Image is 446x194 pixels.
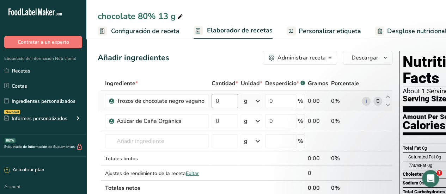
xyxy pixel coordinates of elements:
div: g [244,137,248,145]
span: Cantidad [212,79,238,88]
span: 0mg [419,180,428,186]
div: Añadir ingredientes [98,52,169,64]
button: Administrar receta [263,51,337,65]
div: chocolate 80% 13 g [98,10,184,23]
div: 0% [331,97,359,105]
span: 0g [436,154,441,159]
a: Personalizar etiqueta [287,23,361,39]
span: Cholesterol [403,171,427,177]
div: 0.00 [308,117,328,125]
span: Total Fat [403,145,421,151]
div: 0 [308,169,328,177]
button: Descargar [343,51,392,65]
span: Saturated Fat [408,154,435,159]
a: Configuración de receta [98,23,179,39]
span: Fat [408,163,426,168]
button: Contratar a un experto [4,36,82,48]
div: Azúcar de Caña Orgánica [117,117,204,125]
span: Unidad [241,79,262,88]
span: Editar [186,170,199,177]
div: Actualizar plan [4,167,44,174]
a: i [362,97,371,106]
div: g [244,97,248,105]
div: 0% [331,154,359,163]
div: BETA [5,138,16,143]
span: Descargar [352,54,378,62]
span: Gramos [308,79,328,88]
div: 0.00 [308,97,328,105]
div: Novedad [4,110,20,114]
a: Elaborador de recetas [194,23,273,39]
span: 0g [422,145,427,151]
div: Totales brutos [105,155,209,162]
i: Trans [408,163,420,168]
span: 7 [436,170,442,176]
iframe: Intercom live chat [422,170,439,187]
div: Ajustes de rendimiento de la receta [105,170,209,177]
div: Desperdicio [265,79,305,88]
div: g [244,117,248,125]
span: Elaborador de recetas [207,26,273,35]
input: Añadir ingrediente [105,134,209,148]
div: 0.00 [308,154,328,163]
span: Personalizar etiqueta [299,26,361,36]
span: Porcentaje [331,79,359,88]
div: Trozos de chocolate negro vegano [117,97,204,105]
div: Administrar receta [277,54,326,62]
span: Ingrediente [105,79,138,88]
span: 0g [427,163,432,168]
div: Informes personalizados [4,115,67,122]
span: Sodium [403,180,418,186]
span: Configuración de receta [111,26,179,36]
div: 0% [331,117,359,125]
